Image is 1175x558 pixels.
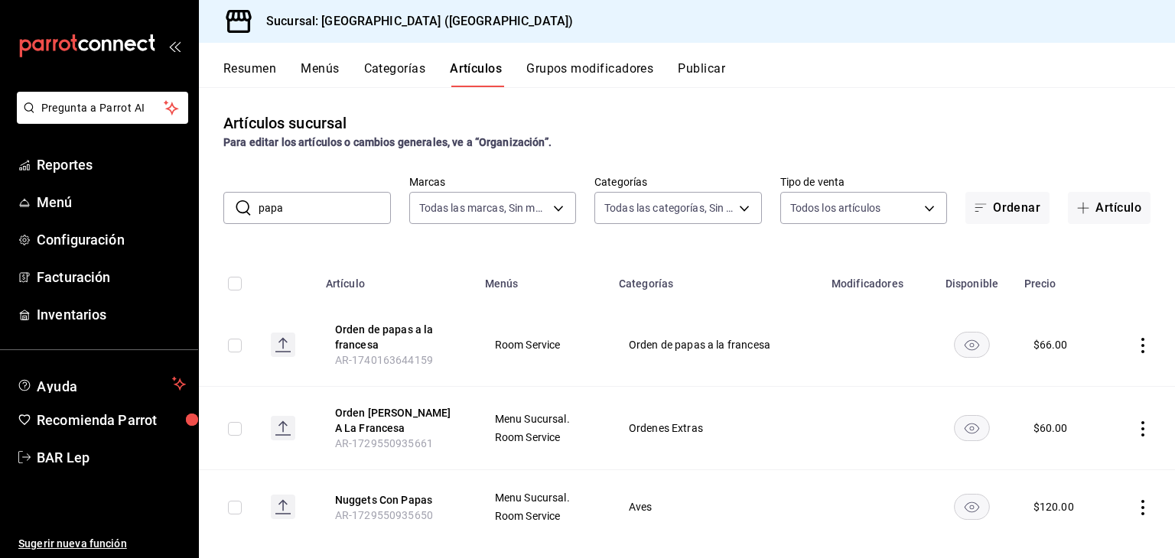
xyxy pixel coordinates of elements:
[1015,255,1106,303] th: Precio
[223,61,1175,87] div: navigation tabs
[259,193,391,223] input: Buscar artículo
[495,492,591,503] span: Menu Sucursal.
[335,437,433,449] span: AR-1729550935661
[17,92,188,124] button: Pregunta a Parrot AI
[1033,499,1074,514] div: $ 120.00
[495,511,591,521] span: Room Service
[954,494,990,520] button: availability-product
[223,112,347,135] div: Artículos sucursal
[1135,421,1151,436] button: actions
[317,255,476,303] th: Artículo
[965,192,1050,224] button: Ordenar
[11,111,188,127] a: Pregunta a Parrot AI
[18,536,186,552] span: Sugerir nueva función
[610,255,822,303] th: Categorías
[629,423,803,433] span: Ordenes Extras
[335,354,433,366] span: AR-1740163644159
[929,255,1014,303] th: Disponible
[954,415,990,441] button: availability-product
[37,192,186,212] span: Menú
[495,414,591,424] span: Menu Sucursal.
[495,432,591,443] span: Room Service
[629,339,803,350] span: Orden de papas a la francesa
[476,255,610,303] th: Menús
[594,177,762,187] label: Categorías
[604,200,734,216] span: Todas las categorías, Sin categoría
[254,12,573,31] h3: Sucursal: [GEOGRAPHIC_DATA] ([GEOGRAPHIC_DATA])
[168,40,181,52] button: open_drawer_menu
[37,410,186,430] span: Recomienda Parrot
[419,200,548,216] span: Todas las marcas, Sin marca
[526,61,653,87] button: Grupos modificadores
[1135,500,1151,515] button: actions
[629,501,803,512] span: Aves
[335,405,457,436] button: edit-product-location
[301,61,339,87] button: Menús
[1068,192,1151,224] button: Artículo
[335,509,433,521] span: AR-1729550935650
[780,177,948,187] label: Tipo de venta
[37,304,186,325] span: Inventarios
[1135,338,1151,353] button: actions
[37,447,186,468] span: BAR Lep
[822,255,929,303] th: Modificadores
[1033,420,1068,436] div: $ 60.00
[364,61,426,87] button: Categorías
[223,61,276,87] button: Resumen
[37,267,186,287] span: Facturación
[223,136,552,148] strong: Para editar los artículos o cambios generales, ve a “Organización”.
[790,200,881,216] span: Todos los artículos
[678,61,725,87] button: Publicar
[41,100,164,116] span: Pregunta a Parrot AI
[335,322,457,352] button: edit-product-location
[37,375,166,393] span: Ayuda
[495,339,591,350] span: Room Service
[409,177,577,187] label: Marcas
[37,154,186,175] span: Reportes
[954,332,990,358] button: availability-product
[450,61,502,87] button: Artículos
[335,492,457,508] button: edit-product-location
[37,229,186,250] span: Configuración
[1033,337,1068,352] div: $ 66.00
